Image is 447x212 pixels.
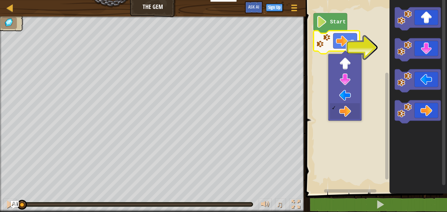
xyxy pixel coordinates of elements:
text: Start [330,19,346,25]
button: Show game menu [286,1,302,17]
button: Ask AI [11,201,19,209]
button: Ctrl + P: Pause [3,198,16,212]
button: Adjust volume [259,198,272,212]
li: Collect the gems. [1,17,17,29]
span: ♫ [276,199,283,209]
button: Toggle fullscreen [289,198,302,212]
button: ♫ [275,198,286,212]
span: Ask AI [248,4,259,10]
button: Sign Up [266,4,283,12]
button: Ask AI [245,1,263,14]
